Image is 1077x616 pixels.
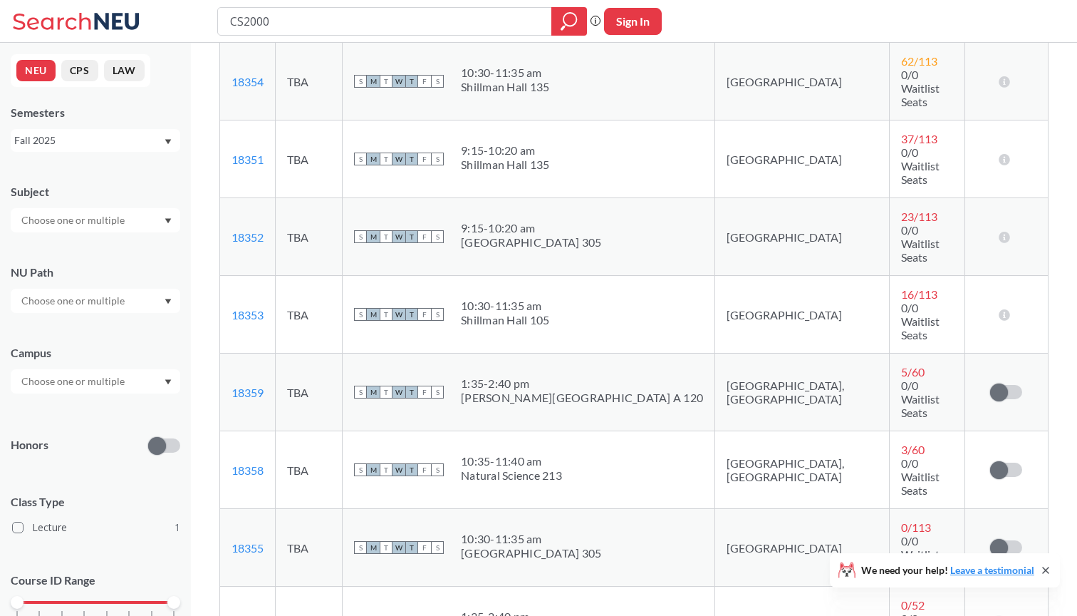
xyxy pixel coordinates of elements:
[405,386,418,399] span: T
[715,43,890,120] td: [GEOGRAPHIC_DATA]
[901,145,940,186] span: 0/0 Waitlist Seats
[380,541,392,554] span: T
[11,289,180,313] div: Dropdown arrow
[380,153,392,165] span: T
[11,208,180,232] div: Dropdown arrow
[418,230,431,243] span: F
[276,509,343,587] td: TBA
[354,463,367,476] span: S
[354,541,367,554] span: S
[901,598,925,612] span: 0 / 52
[901,287,937,301] span: 16 / 113
[14,133,163,148] div: Fall 2025
[231,230,264,244] a: 18352
[276,354,343,431] td: TBA
[392,541,405,554] span: W
[405,75,418,88] span: T
[461,532,601,546] div: 10:30 - 11:35 am
[392,308,405,321] span: W
[11,105,180,120] div: Semesters
[604,8,662,35] button: Sign In
[461,313,549,327] div: Shillman Hall 105
[16,60,56,81] button: NEU
[354,75,367,88] span: S
[276,431,343,509] td: TBA
[231,386,264,399] a: 18359
[461,80,549,94] div: Shillman Hall 135
[11,129,180,152] div: Fall 2025Dropdown arrow
[231,463,264,477] a: 18358
[392,230,405,243] span: W
[715,198,890,276] td: [GEOGRAPHIC_DATA]
[11,573,180,589] p: Course ID Range
[405,153,418,165] span: T
[901,132,937,145] span: 37 / 113
[901,223,940,264] span: 0/0 Waitlist Seats
[276,120,343,198] td: TBA
[461,299,549,313] div: 10:30 - 11:35 am
[175,520,180,535] span: 1
[901,534,940,575] span: 0/0 Waitlist Seats
[461,391,703,405] div: [PERSON_NAME][GEOGRAPHIC_DATA] A 120
[901,443,925,456] span: 3 / 60
[418,463,431,476] span: F
[367,230,380,243] span: M
[861,565,1034,575] span: We need your help!
[901,301,940,342] span: 0/0 Waitlist Seats
[354,230,367,243] span: S
[461,376,703,391] div: 1:35 - 2:40 pm
[14,292,134,309] input: Choose one or multiple
[165,139,172,145] svg: Dropdown arrow
[354,386,367,399] span: S
[405,463,418,476] span: T
[231,153,264,166] a: 18351
[231,308,264,322] a: 18353
[380,386,392,399] span: T
[901,210,937,223] span: 23 / 113
[715,354,890,431] td: [GEOGRAPHIC_DATA], [GEOGRAPHIC_DATA]
[380,75,392,88] span: T
[367,153,380,165] span: M
[367,75,380,88] span: M
[276,43,343,120] td: TBA
[392,153,405,165] span: W
[229,9,541,34] input: Class, professor, course number, "phrase"
[104,60,145,81] button: LAW
[431,75,444,88] span: S
[392,386,405,399] span: W
[901,365,925,379] span: 5 / 60
[431,463,444,476] span: S
[392,463,405,476] span: W
[231,541,264,555] a: 18355
[461,66,549,80] div: 10:30 - 11:35 am
[11,184,180,200] div: Subject
[418,75,431,88] span: F
[901,379,940,419] span: 0/0 Waitlist Seats
[551,7,587,36] div: magnifying glass
[165,218,172,224] svg: Dropdown arrow
[715,431,890,509] td: [GEOGRAPHIC_DATA], [GEOGRAPHIC_DATA]
[461,546,601,560] div: [GEOGRAPHIC_DATA] 305
[380,308,392,321] span: T
[231,75,264,88] a: 18354
[367,541,380,554] span: M
[11,437,48,453] p: Honors
[165,299,172,304] svg: Dropdown arrow
[276,276,343,354] td: TBA
[11,345,180,361] div: Campus
[431,386,444,399] span: S
[380,463,392,476] span: T
[461,158,549,172] div: Shillman Hall 135
[392,75,405,88] span: W
[715,509,890,587] td: [GEOGRAPHIC_DATA]
[901,68,940,108] span: 0/0 Waitlist Seats
[14,373,134,390] input: Choose one or multiple
[12,518,180,537] label: Lecture
[901,456,940,497] span: 0/0 Waitlist Seats
[354,153,367,165] span: S
[11,494,180,510] span: Class Type
[715,120,890,198] td: [GEOGRAPHIC_DATA]
[405,308,418,321] span: T
[950,564,1034,576] a: Leave a testimonial
[11,265,180,280] div: NU Path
